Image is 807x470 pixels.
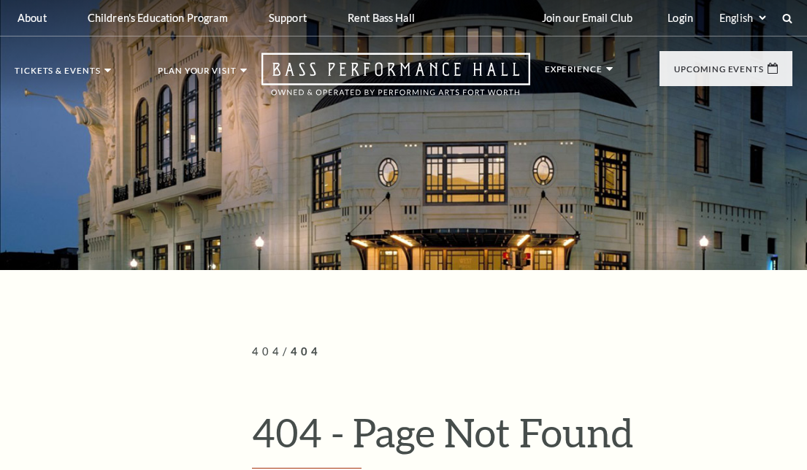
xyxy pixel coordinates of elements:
p: / [252,343,792,361]
p: Support [269,12,307,24]
p: Upcoming Events [674,65,764,81]
p: About [18,12,47,24]
p: Tickets & Events [15,66,101,82]
h1: 404 - Page Not Found [252,409,792,469]
p: Children's Education Program [88,12,228,24]
p: Plan Your Visit [158,66,237,82]
p: Experience [545,65,603,81]
p: Rent Bass Hall [348,12,415,24]
span: 404 [252,345,283,358]
select: Select: [716,11,768,25]
span: 404 [291,345,321,358]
